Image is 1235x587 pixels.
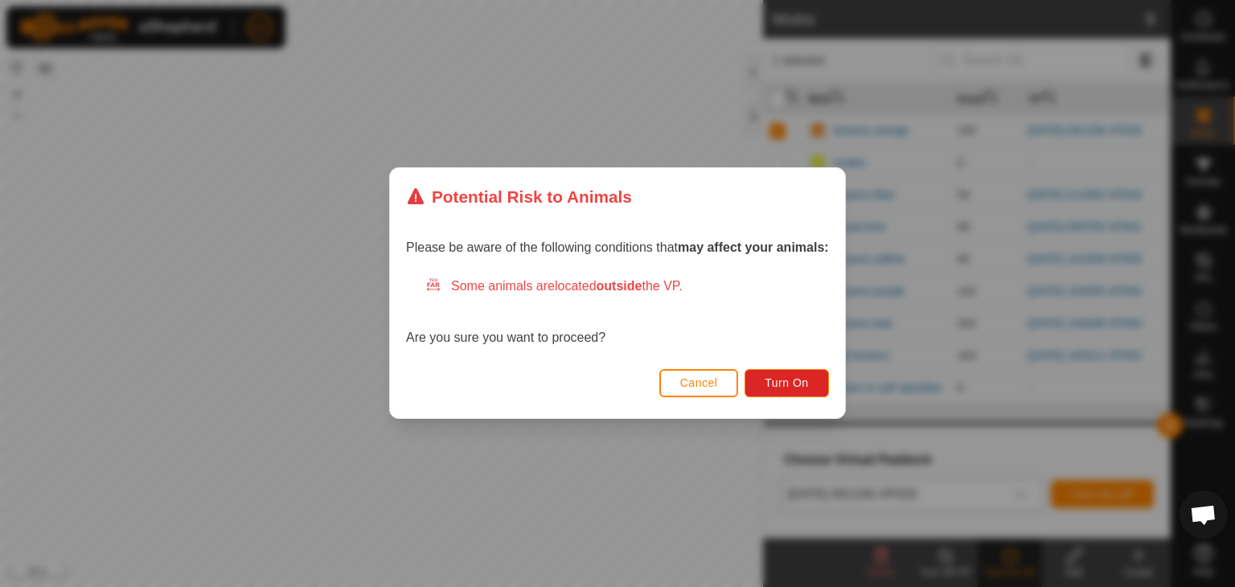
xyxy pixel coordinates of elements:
[745,369,829,397] button: Turn On
[425,277,829,297] div: Some animals are
[597,280,642,293] strong: outside
[406,241,829,255] span: Please be aware of the following conditions that
[406,184,632,209] div: Potential Risk to Animals
[659,369,739,397] button: Cancel
[765,377,809,390] span: Turn On
[406,277,829,348] div: Are you sure you want to proceed?
[680,377,718,390] span: Cancel
[1180,491,1228,539] div: Open chat
[678,241,829,255] strong: may affect your animals:
[555,280,683,293] span: located the VP.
